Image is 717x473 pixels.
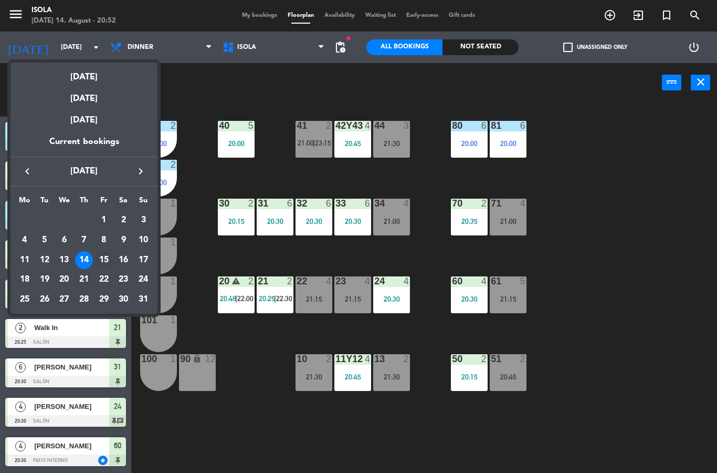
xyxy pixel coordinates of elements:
div: 17 [134,251,152,269]
div: 8 [95,231,113,249]
div: 21 [75,271,93,289]
td: August 17, 2025 [133,250,153,270]
td: August 5, 2025 [35,230,55,250]
div: 26 [36,291,54,309]
td: August 13, 2025 [54,250,74,270]
div: 12 [36,251,54,269]
th: Saturday [114,194,134,211]
td: August 29, 2025 [94,290,114,310]
td: August 16, 2025 [114,250,134,270]
div: 29 [95,291,113,309]
div: 13 [55,251,73,269]
td: August 6, 2025 [54,230,74,250]
div: [DATE] [10,84,157,106]
div: 25 [16,291,34,309]
td: August 12, 2025 [35,250,55,270]
button: keyboard_arrow_left [18,164,37,178]
td: August 9, 2025 [114,230,134,250]
td: August 10, 2025 [133,230,153,250]
td: August 11, 2025 [15,250,35,270]
div: 3 [134,211,152,229]
td: August 28, 2025 [74,290,94,310]
div: 6 [55,231,73,249]
div: 4 [16,231,34,249]
td: August 26, 2025 [35,290,55,310]
div: 22 [95,271,113,289]
i: keyboard_arrow_right [134,165,147,178]
td: August 21, 2025 [74,270,94,290]
td: August 14, 2025 [74,250,94,270]
td: August 30, 2025 [114,290,134,310]
th: Tuesday [35,194,55,211]
td: August 8, 2025 [94,230,114,250]
div: Current bookings [10,135,157,157]
div: 23 [114,271,132,289]
div: [DATE] [10,63,157,84]
th: Wednesday [54,194,74,211]
span: [DATE] [37,164,131,178]
i: keyboard_arrow_left [21,165,34,178]
th: Monday [15,194,35,211]
td: August 3, 2025 [133,210,153,230]
td: AUG [15,210,94,230]
td: August 4, 2025 [15,230,35,250]
td: August 19, 2025 [35,270,55,290]
div: 28 [75,291,93,309]
td: August 2, 2025 [114,210,134,230]
div: 24 [134,271,152,289]
div: 19 [36,271,54,289]
th: Thursday [74,194,94,211]
div: [DATE] [10,106,157,135]
div: 10 [134,231,152,249]
div: 5 [36,231,54,249]
div: 11 [16,251,34,269]
td: August 23, 2025 [114,270,134,290]
td: August 15, 2025 [94,250,114,270]
td: August 1, 2025 [94,210,114,230]
td: August 7, 2025 [74,230,94,250]
th: Sunday [133,194,153,211]
td: August 27, 2025 [54,290,74,310]
div: 7 [75,231,93,249]
div: 31 [134,291,152,309]
td: August 20, 2025 [54,270,74,290]
td: August 22, 2025 [94,270,114,290]
button: keyboard_arrow_right [131,164,150,178]
td: August 18, 2025 [15,270,35,290]
div: 30 [114,291,132,309]
td: August 31, 2025 [133,290,153,310]
td: August 24, 2025 [133,270,153,290]
div: 1 [95,211,113,229]
th: Friday [94,194,114,211]
div: 2 [114,211,132,229]
div: 20 [55,271,73,289]
div: 27 [55,291,73,309]
div: 14 [75,251,93,269]
div: 15 [95,251,113,269]
div: 18 [16,271,34,289]
div: 9 [114,231,132,249]
td: August 25, 2025 [15,290,35,310]
div: 16 [114,251,132,269]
